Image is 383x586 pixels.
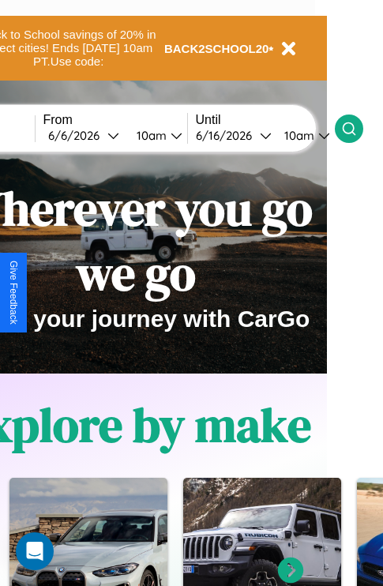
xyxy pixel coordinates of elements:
div: 10am [276,128,318,143]
div: Open Intercom Messenger [16,532,54,570]
button: 6/6/2026 [43,127,124,144]
label: From [43,113,187,127]
button: 10am [124,127,187,144]
button: 10am [272,127,335,144]
div: 6 / 16 / 2026 [196,128,260,143]
b: BACK2SCHOOL20 [164,42,269,55]
div: 6 / 6 / 2026 [48,128,107,143]
div: Give Feedback [8,261,19,325]
div: 10am [129,128,171,143]
label: Until [196,113,335,127]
